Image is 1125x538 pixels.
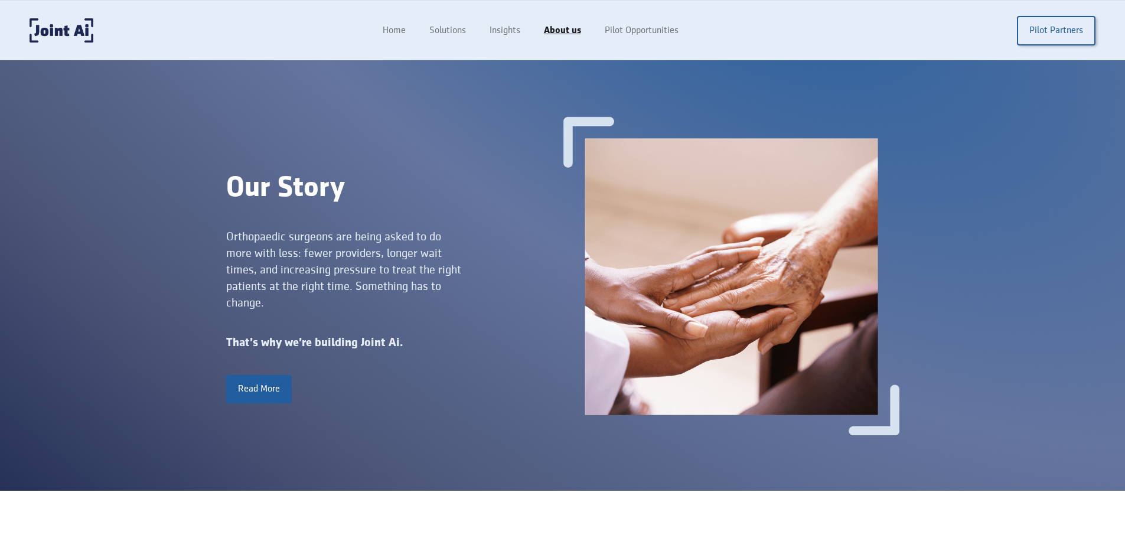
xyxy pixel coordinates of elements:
[1017,16,1095,45] a: Pilot Partners
[478,19,532,42] a: Insights
[532,19,593,42] a: About us
[226,375,292,403] a: Read More
[371,19,418,42] a: Home
[418,19,478,42] a: Solutions
[593,19,690,42] a: Pilot Opportunities
[30,18,93,43] a: home
[226,172,563,205] div: Our Story
[226,229,462,311] div: Orthopaedic surgeons are being asked to do more with less: fewer providers, longer wait times, an...
[226,335,563,351] div: That’s why we’re building Joint Ai.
